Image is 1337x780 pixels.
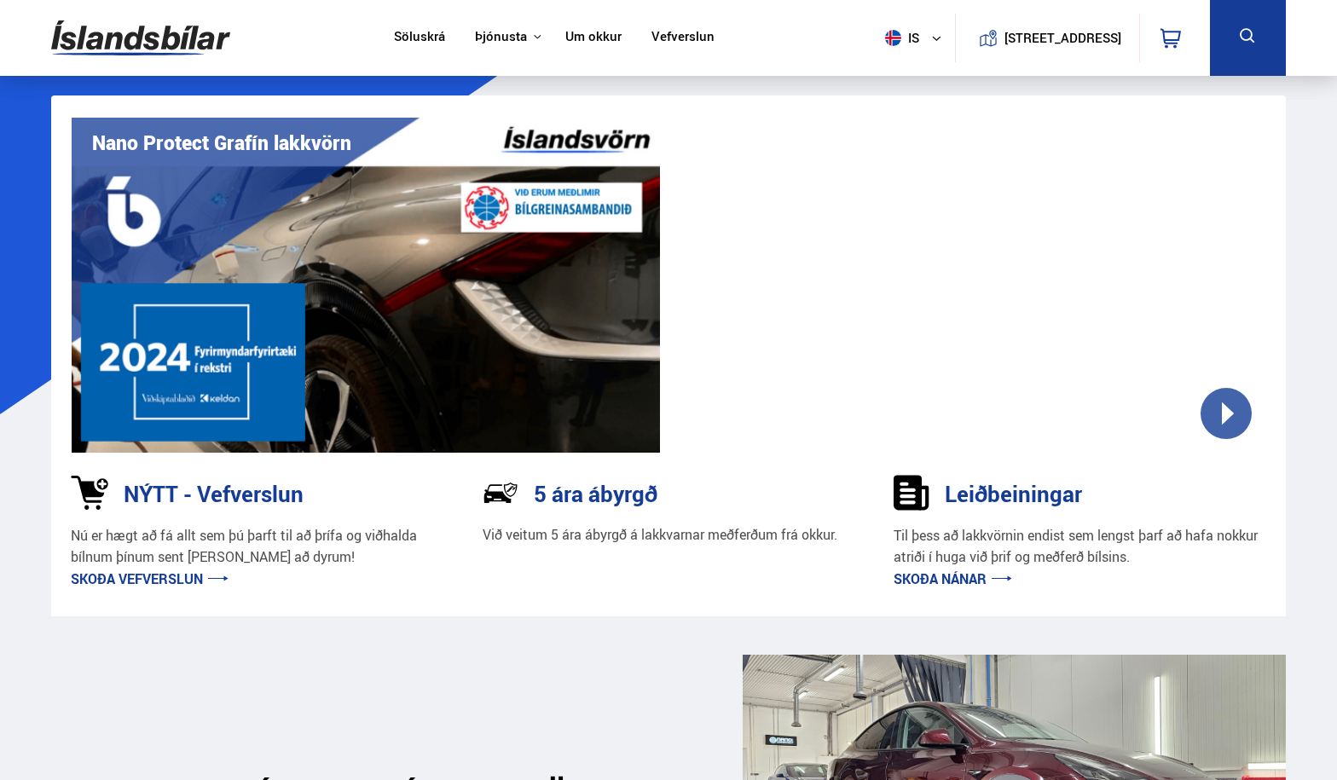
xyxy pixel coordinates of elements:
a: Um okkur [565,29,622,47]
button: Þjónusta [475,29,527,45]
img: svg+xml;base64,PHN2ZyB4bWxucz0iaHR0cDovL3d3dy53My5vcmcvMjAwMC9zdmciIHdpZHRoPSI1MTIiIGhlaWdodD0iNT... [885,30,901,46]
button: [STREET_ADDRESS] [1010,31,1114,45]
a: Vefverslun [651,29,715,47]
img: G0Ugv5HjCgRt.svg [51,10,230,66]
p: Til þess að lakkvörnin endist sem lengst þarf að hafa nokkur atriði í huga við þrif og meðferð bí... [894,525,1266,569]
img: NP-R9RrMhXQFCiaa.svg [483,475,518,511]
a: Skoða nánar [894,569,1012,588]
p: Við veitum 5 ára ábyrgð á lakkvarnar meðferðum frá okkur. [483,525,837,545]
h3: 5 ára ábyrgð [534,481,657,506]
button: is [878,13,955,63]
img: 1kVRZhkadjUD8HsE.svg [71,475,108,511]
img: sDldwouBCQTERH5k.svg [894,475,929,511]
a: Söluskrá [394,29,445,47]
p: Nú er hægt að fá allt sem þú þarft til að þrífa og viðhalda bílnum þínum sent [PERSON_NAME] að dy... [71,525,443,569]
button: Opna LiveChat spjallviðmót [14,7,65,58]
span: is [878,30,921,46]
a: Skoða vefverslun [71,569,229,588]
img: vI42ee_Copy_of_H.png [72,118,660,453]
a: [STREET_ADDRESS] [965,14,1131,62]
h3: NÝTT - Vefverslun [124,481,304,506]
h3: Leiðbeiningar [945,481,1082,506]
h1: Nano Protect Grafín lakkvörn [92,131,351,154]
